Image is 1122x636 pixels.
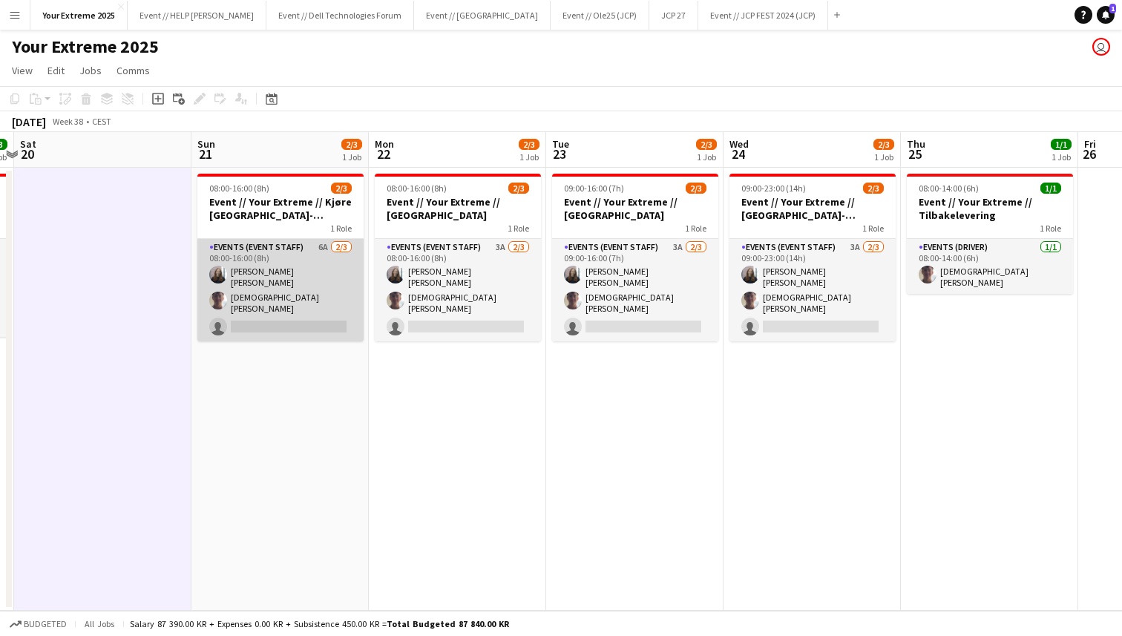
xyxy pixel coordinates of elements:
app-user-avatar: Lars Songe [1092,38,1110,56]
span: 09:00-16:00 (7h) [564,183,624,194]
span: 24 [727,145,749,163]
div: CEST [92,116,111,127]
app-job-card: 08:00-14:00 (6h)1/1Event // Your Extreme // Tilbakelevering1 RoleEvents (Driver)1/108:00-14:00 (6... [907,174,1073,294]
span: 09:00-23:00 (14h) [741,183,806,194]
span: Wed [729,137,749,151]
button: JCP 27 [649,1,698,30]
div: 1 Job [519,151,539,163]
span: 1 [1109,4,1116,13]
span: Sun [197,137,215,151]
div: 1 Job [874,151,893,163]
span: 2/3 [341,139,362,150]
span: 25 [905,145,925,163]
span: All jobs [82,618,117,629]
h3: Event // Your Extreme // Kjøre [GEOGRAPHIC_DATA]-[GEOGRAPHIC_DATA] [197,195,364,222]
button: Event // JCP FEST 2024 (JCP) [698,1,828,30]
app-card-role: Events (Event Staff)3A2/309:00-16:00 (7h)[PERSON_NAME] [PERSON_NAME][DEMOGRAPHIC_DATA][PERSON_NAME] [552,239,718,341]
button: Event // Dell Technologies Forum [266,1,414,30]
span: Edit [47,64,65,77]
span: Total Budgeted 87 840.00 KR [387,618,509,629]
span: View [12,64,33,77]
span: Comms [117,64,150,77]
a: Comms [111,61,156,80]
span: 1 Role [685,223,706,234]
span: 21 [195,145,215,163]
h3: Event // Your Extreme // [GEOGRAPHIC_DATA]-[GEOGRAPHIC_DATA] [729,195,896,222]
button: Budgeted [7,616,69,632]
span: 08:00-16:00 (8h) [209,183,269,194]
span: 08:00-16:00 (8h) [387,183,447,194]
span: 2/3 [519,139,539,150]
span: 1 Role [1040,223,1061,234]
span: Budgeted [24,619,67,629]
button: Your Extreme 2025 [30,1,128,30]
button: Event // Ole25 (JCP) [551,1,649,30]
span: 1/1 [1051,139,1072,150]
app-card-role: Events (Driver)1/108:00-14:00 (6h)[DEMOGRAPHIC_DATA][PERSON_NAME] [907,239,1073,294]
span: 2/3 [686,183,706,194]
button: Event // [GEOGRAPHIC_DATA] [414,1,551,30]
span: Tue [552,137,569,151]
span: 1/1 [1040,183,1061,194]
span: Mon [375,137,394,151]
span: 1 Role [508,223,529,234]
app-card-role: Events (Event Staff)3A2/308:00-16:00 (8h)[PERSON_NAME] [PERSON_NAME][DEMOGRAPHIC_DATA][PERSON_NAME] [375,239,541,341]
span: 26 [1082,145,1096,163]
div: 1 Job [697,151,716,163]
button: Event // HELP [PERSON_NAME] [128,1,266,30]
h3: Event // Your Extreme // [GEOGRAPHIC_DATA] [375,195,541,222]
span: Week 38 [49,116,86,127]
app-job-card: 09:00-16:00 (7h)2/3Event // Your Extreme // [GEOGRAPHIC_DATA]1 RoleEvents (Event Staff)3A2/309:00... [552,174,718,341]
app-job-card: 08:00-16:00 (8h)2/3Event // Your Extreme // Kjøre [GEOGRAPHIC_DATA]-[GEOGRAPHIC_DATA]1 RoleEvents... [197,174,364,341]
span: 2/3 [863,183,884,194]
a: Edit [42,61,70,80]
span: Sat [20,137,36,151]
span: Jobs [79,64,102,77]
span: Thu [907,137,925,151]
span: 2/3 [508,183,529,194]
h3: Event // Your Extreme // [GEOGRAPHIC_DATA] [552,195,718,222]
span: 22 [373,145,394,163]
span: 23 [550,145,569,163]
div: 1 Job [342,151,361,163]
span: 2/3 [873,139,894,150]
span: 1 Role [862,223,884,234]
div: 1 Job [1052,151,1071,163]
span: 20 [18,145,36,163]
app-job-card: 09:00-23:00 (14h)2/3Event // Your Extreme // [GEOGRAPHIC_DATA]-[GEOGRAPHIC_DATA]1 RoleEvents (Eve... [729,174,896,341]
a: View [6,61,39,80]
h1: Your Extreme 2025 [12,36,159,58]
app-card-role: Events (Event Staff)6A2/308:00-16:00 (8h)[PERSON_NAME] [PERSON_NAME][DEMOGRAPHIC_DATA][PERSON_NAME] [197,239,364,341]
div: [DATE] [12,114,46,129]
a: 1 [1097,6,1115,24]
app-card-role: Events (Event Staff)3A2/309:00-23:00 (14h)[PERSON_NAME] [PERSON_NAME][DEMOGRAPHIC_DATA][PERSON_NAME] [729,239,896,341]
span: Fri [1084,137,1096,151]
span: 1 Role [330,223,352,234]
h3: Event // Your Extreme // Tilbakelevering [907,195,1073,222]
span: 2/3 [331,183,352,194]
a: Jobs [73,61,108,80]
span: 08:00-14:00 (6h) [919,183,979,194]
span: 2/3 [696,139,717,150]
app-job-card: 08:00-16:00 (8h)2/3Event // Your Extreme // [GEOGRAPHIC_DATA]1 RoleEvents (Event Staff)3A2/308:00... [375,174,541,341]
div: Salary 87 390.00 KR + Expenses 0.00 KR + Subsistence 450.00 KR = [130,618,509,629]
